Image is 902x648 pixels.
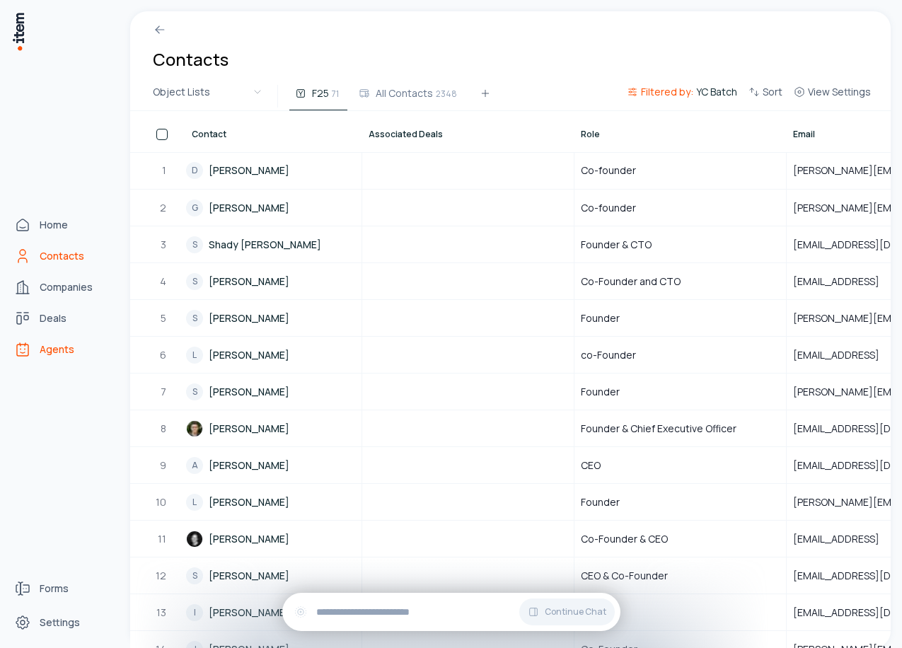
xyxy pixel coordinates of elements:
[793,274,896,289] span: [EMAIL_ADDRESS]
[186,595,361,630] a: I[PERSON_NAME]
[160,348,168,362] span: 6
[186,199,203,216] div: G
[312,86,329,100] span: F25
[186,531,203,548] img: Ludovic Granger
[161,238,168,252] span: 3
[186,485,361,519] a: L[PERSON_NAME]
[40,311,67,325] span: Deals
[156,495,168,509] span: 10
[581,495,620,509] span: Founder
[581,569,668,583] span: CEO & Co-Founder
[282,593,620,631] div: Continue Chat
[40,582,69,596] span: Forms
[186,337,361,372] a: L[PERSON_NAME]
[162,163,168,178] span: 1
[369,129,443,140] span: Associated Deals
[581,422,736,436] span: Founder & Chief Executive Officer
[581,274,681,289] span: Co-Founder and CTO
[192,129,226,140] span: Contact
[793,348,896,362] span: [EMAIL_ADDRESS]
[793,532,896,546] span: [EMAIL_ADDRESS]
[8,574,116,603] a: Forms
[186,558,361,593] a: S[PERSON_NAME]
[160,274,168,289] span: 4
[186,383,203,400] div: S
[160,458,168,473] span: 9
[436,87,457,100] span: 2348
[186,411,361,446] a: [PERSON_NAME]
[186,347,203,364] div: L
[8,304,116,332] a: deals
[581,163,636,178] span: Co-founder
[581,458,601,473] span: CEO
[8,608,116,637] a: Settings
[153,48,229,71] h1: Contacts
[161,385,168,399] span: 7
[743,83,788,109] button: Sort
[160,201,168,215] span: 2
[186,190,361,225] a: G[PERSON_NAME]
[156,569,168,583] span: 12
[11,11,25,52] img: Item Brain Logo
[40,280,93,294] span: Companies
[8,242,116,270] a: Contacts
[186,567,203,584] div: S
[40,249,84,263] span: Contacts
[581,311,620,325] span: Founder
[8,211,116,239] a: Home
[186,273,203,290] div: S
[186,457,203,474] div: A
[186,420,203,437] img: Conor Brennan-Burke
[161,311,168,325] span: 5
[621,83,743,109] button: Filtered by:YC Batch
[156,606,168,620] span: 13
[186,162,203,179] div: D
[8,335,116,364] a: Agents
[186,521,361,556] a: [PERSON_NAME]
[641,85,693,99] span: Filtered by:
[40,342,74,357] span: Agents
[581,385,620,399] span: Founder
[186,236,203,253] div: S
[793,129,815,140] span: Email
[581,532,668,546] span: Co-Founder & CEO
[186,264,361,299] a: S[PERSON_NAME]
[186,153,361,188] a: D[PERSON_NAME]
[186,301,361,335] a: S[PERSON_NAME]
[581,129,600,140] span: Role
[519,598,615,625] button: Continue Chat
[788,83,877,109] button: View Settings
[581,238,652,252] span: Founder & CTO
[158,532,168,546] span: 11
[763,85,782,99] span: Sort
[186,604,203,621] div: I
[332,87,339,100] span: 71
[186,494,203,511] div: L
[376,86,433,100] span: All Contacts
[186,374,361,409] a: S[PERSON_NAME]
[581,348,636,362] span: co-Founder
[289,85,347,110] button: F2571
[696,85,737,99] span: YC Batch
[186,227,361,262] a: SShady [PERSON_NAME]
[545,606,606,618] span: Continue Chat
[353,85,466,110] button: All Contacts2348
[8,273,116,301] a: Companies
[40,615,80,630] span: Settings
[161,422,168,436] span: 8
[581,201,636,215] span: Co-founder
[186,310,203,327] div: S
[186,448,361,482] a: A[PERSON_NAME]
[808,85,871,99] span: View Settings
[40,218,68,232] span: Home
